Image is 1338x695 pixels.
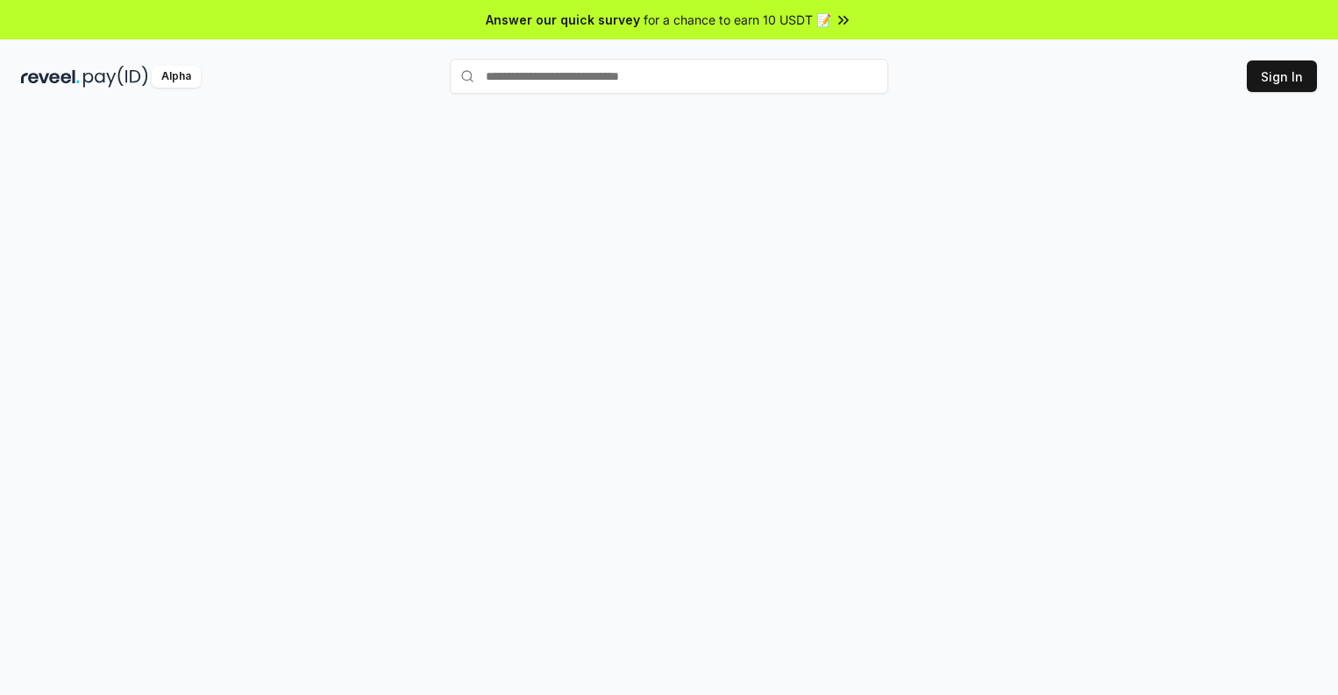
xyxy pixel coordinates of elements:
[486,11,640,29] span: Answer our quick survey
[83,66,148,88] img: pay_id
[152,66,201,88] div: Alpha
[644,11,831,29] span: for a chance to earn 10 USDT 📝
[1247,60,1317,92] button: Sign In
[21,66,80,88] img: reveel_dark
